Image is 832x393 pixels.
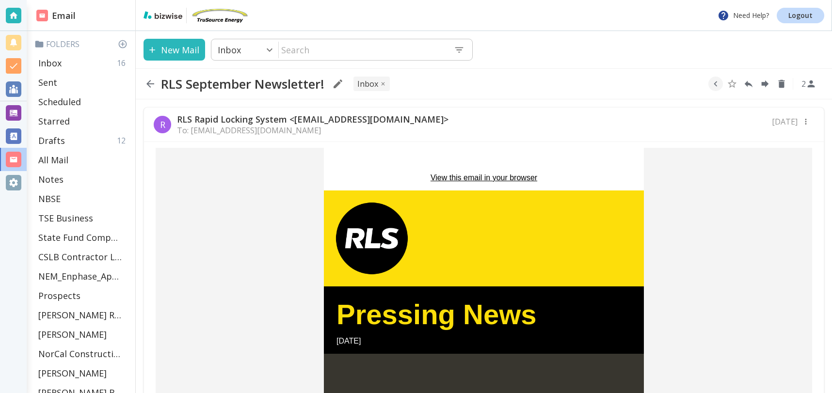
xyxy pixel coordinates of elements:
div: [PERSON_NAME] Residence [34,305,131,325]
div: Notes [34,170,131,189]
p: Starred [38,115,70,127]
div: NEM_Enphase_Applications [34,267,131,286]
p: R [160,119,165,130]
img: TruSource Energy, Inc. [191,8,249,23]
div: [PERSON_NAME] [34,325,131,344]
p: Scheduled [38,96,81,108]
p: NorCal Construction [38,348,122,360]
div: NBSE [34,189,131,208]
p: Inbox [38,57,62,69]
div: Starred [34,111,131,131]
p: INBOX [357,79,378,89]
p: Need Help? [718,10,769,21]
div: Inbox16 [34,53,131,73]
h2: RLS September Newsletter! [161,76,324,92]
p: RLS Rapid Locking System <[EMAIL_ADDRESS][DOMAIN_NAME]> [177,113,448,125]
div: [PERSON_NAME] [34,363,131,383]
p: Drafts [38,135,65,146]
p: 2 [801,79,806,89]
img: DashboardSidebarEmail.svg [36,10,48,21]
div: TSE Business [34,208,131,228]
div: Prospects [34,286,131,305]
button: See Participants [797,72,820,95]
p: Folders [34,39,131,49]
p: Inbox [218,44,241,56]
p: State Fund Compensation [38,232,122,243]
div: CSLB Contractor License [34,247,131,267]
div: NorCal Construction [34,344,131,363]
input: Search [279,40,446,60]
p: [PERSON_NAME] [38,367,107,379]
p: To: [EMAIL_ADDRESS][DOMAIN_NAME] [177,125,448,136]
button: New Mail [144,39,205,61]
div: Sent [34,73,131,92]
div: Scheduled [34,92,131,111]
p: TSE Business [38,212,93,224]
button: Forward [758,77,772,91]
p: All Mail [38,154,68,166]
p: NBSE [38,193,61,204]
div: Drafts12 [34,131,131,150]
p: [PERSON_NAME] [38,329,107,340]
h2: Email [36,9,76,22]
p: Logout [788,12,813,19]
a: Logout [777,8,824,23]
div: All Mail [34,150,131,170]
p: Prospects [38,290,80,301]
img: bizwise [144,11,182,19]
p: 16 [117,58,129,68]
button: Reply [741,77,756,91]
p: Sent [38,77,57,88]
div: State Fund Compensation [34,228,131,247]
p: [PERSON_NAME] Residence [38,309,122,321]
p: [DATE] [772,116,798,127]
p: Notes [38,173,64,185]
p: CSLB Contractor License [38,251,122,263]
button: Delete [774,77,789,91]
div: RRLS Rapid Locking System <[EMAIL_ADDRESS][DOMAIN_NAME]>To: [EMAIL_ADDRESS][DOMAIN_NAME][DATE] [144,108,824,142]
p: 12 [117,135,129,146]
p: NEM_Enphase_Applications [38,270,122,282]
